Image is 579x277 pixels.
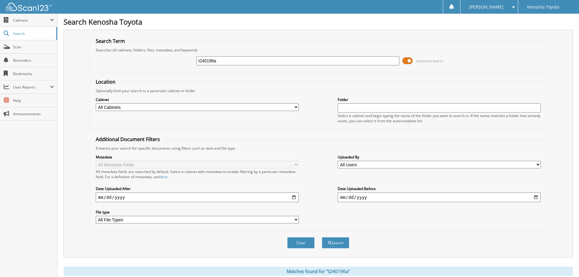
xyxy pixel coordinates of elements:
[96,97,299,102] label: Cabinet
[338,154,541,160] label: Uploaded By
[13,71,54,76] span: Bookmarks
[93,38,128,44] legend: Search Term
[338,97,541,102] label: Folder
[13,18,50,23] span: Cabinets
[93,146,544,151] div: Enhance your search for specific documents using filters such as date and file type.
[13,85,50,90] span: User Reports
[416,59,443,63] span: Advanced Search
[322,237,349,248] button: Search
[469,5,503,9] span: [PERSON_NAME]
[64,267,573,276] div: Matches found for "t240196a"
[13,98,54,103] span: Help
[96,169,299,179] div: All metadata fields are searched by default. Select a cabinet with metadata to enable filtering b...
[338,192,541,202] input: end
[160,174,167,179] a: here
[96,154,299,160] label: Metadata
[93,88,544,93] div: Optionally limit your search to a particular cabinet or folder
[13,31,53,36] span: Search
[287,237,315,248] button: Clear
[93,136,163,143] legend: Additional Document Filters
[13,58,54,63] span: Reminders
[64,17,573,27] h1: Search Kenosha Toyota
[96,186,299,191] label: Date Uploaded After
[13,44,54,50] span: Scan
[96,192,299,202] input: start
[93,78,119,85] legend: Location
[93,47,544,53] div: Searches all cabinets, folders, files, metadata, and keywords
[96,209,299,215] label: File type
[527,5,559,9] span: Kenosha Toyota
[13,111,54,116] span: Announcements
[338,186,541,191] label: Date Uploaded Before
[6,3,52,11] img: scan123-logo-white.svg
[338,113,541,123] div: Select a cabinet and begin typing the name of the folder you want to search in. If the name match...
